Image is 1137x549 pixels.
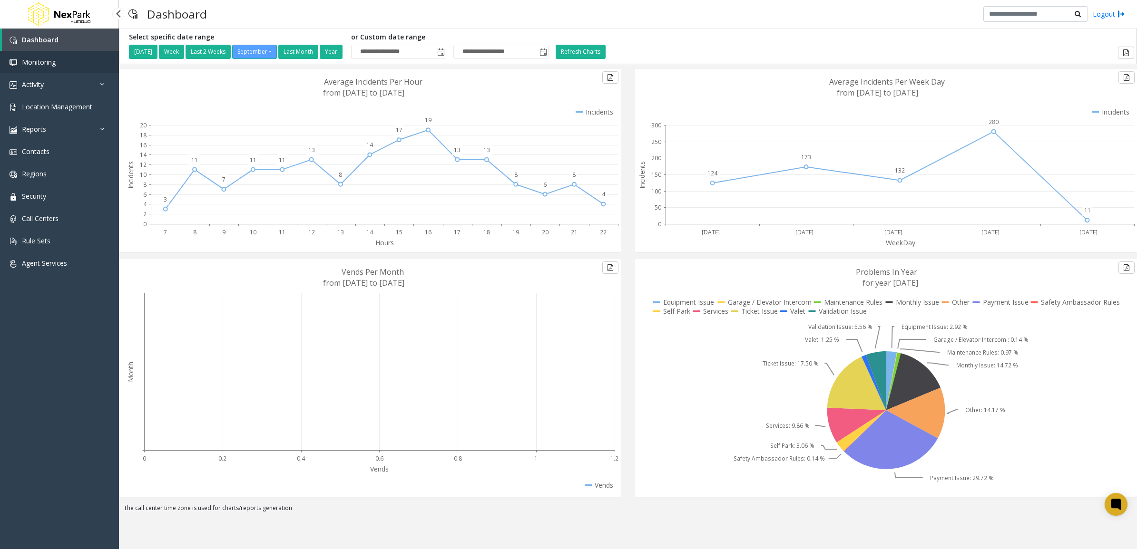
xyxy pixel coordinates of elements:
button: Export to pdf [1118,47,1134,59]
text: 17 [454,228,461,236]
text: 18 [140,131,147,139]
text: 12 [140,161,147,169]
text: Incidents [126,161,135,189]
text: 200 [651,154,661,162]
text: 2 [143,210,147,218]
text: 0 [143,454,146,462]
text: Safety Ambassador Rules: 0.14 % [734,454,825,462]
text: 11 [279,228,285,236]
button: Export to pdf [1118,261,1135,274]
button: Refresh Charts [556,45,606,59]
text: 280 [989,118,999,126]
text: Valet: 1.25 % [805,336,839,344]
text: 100 [651,187,661,195]
text: 8 [514,171,518,179]
text: Average Incidents Per Hour [324,77,422,87]
text: 1 [534,454,538,462]
text: 150 [651,171,661,179]
text: 13 [483,146,490,154]
text: 8 [143,181,147,189]
span: Rule Sets [22,236,50,245]
img: 'icon' [10,215,17,223]
button: Last Month [278,45,318,59]
text: 6 [143,191,147,199]
img: pageIcon [128,2,137,26]
text: Other: 14.17 % [965,406,1005,414]
div: The call center time zone is used for charts/reports generation [119,504,1137,517]
text: Month [126,362,135,382]
text: 6 [543,181,547,189]
button: Last 2 Weeks [186,45,231,59]
text: 18 [483,228,490,236]
text: WeekDay [886,238,916,247]
text: [DATE] [981,228,1000,236]
text: 1.2 [610,454,618,462]
text: 7 [164,228,167,236]
text: 11 [1084,206,1091,214]
text: 11 [250,156,256,164]
text: Average Incidents Per Week Day [829,77,945,87]
text: 8 [572,171,576,179]
text: 19 [512,228,519,236]
text: Garage / Elevator Intercom : 0.14 % [933,336,1029,344]
span: Regions [22,169,47,178]
button: [DATE] [129,45,157,59]
text: 14 [366,141,373,149]
span: Toggle popup [435,45,446,58]
span: Reports [22,125,46,134]
text: 14 [140,151,147,159]
text: 11 [279,156,285,164]
img: 'icon' [10,171,17,178]
text: 15 [396,228,402,236]
text: Problems In Year [856,267,917,277]
img: 'icon' [10,59,17,67]
span: Monitoring [22,58,56,67]
text: 3 [164,195,167,203]
button: Export to pdf [602,261,618,274]
text: 17 [396,126,402,134]
span: Activity [22,80,44,89]
text: 4 [143,200,147,208]
text: Validation Issue: 5.56 % [808,323,872,331]
text: [DATE] [1079,228,1098,236]
button: Export to pdf [602,71,618,84]
img: 'icon' [10,126,17,134]
img: 'icon' [10,81,17,89]
text: 8 [339,171,342,179]
text: Maintenance Rules: 0.97 % [947,348,1019,356]
text: Ticket Issue: 17.50 % [763,359,819,367]
img: 'icon' [10,260,17,268]
button: September [232,45,277,59]
img: 'icon' [10,238,17,245]
text: 11 [191,156,198,164]
text: 173 [801,153,811,161]
text: 0.4 [297,454,305,462]
text: 13 [337,228,344,236]
text: 20 [542,228,549,236]
text: 0.8 [454,454,462,462]
span: Location Management [22,102,92,111]
text: 14 [366,228,373,236]
text: 50 [655,203,661,212]
text: [DATE] [702,228,720,236]
text: Hours [375,238,394,247]
text: 22 [600,228,607,236]
h5: or Custom date range [351,33,549,41]
a: Logout [1093,9,1125,19]
text: 13 [454,146,461,154]
text: 10 [140,171,147,179]
text: [DATE] [795,228,814,236]
text: from [DATE] to [DATE] [837,87,918,98]
span: Call Centers [22,214,59,223]
text: Services: 9.86 % [766,422,810,430]
text: 8 [193,228,196,236]
text: Incidents [637,161,647,189]
img: logout [1117,9,1125,19]
span: Toggle popup [538,45,548,58]
text: 20 [140,121,147,129]
text: Monthly Issue: 14.72 % [956,361,1018,369]
button: Export to pdf [1118,71,1135,84]
button: Week [159,45,184,59]
img: 'icon' [10,104,17,111]
text: Vends [370,464,389,473]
